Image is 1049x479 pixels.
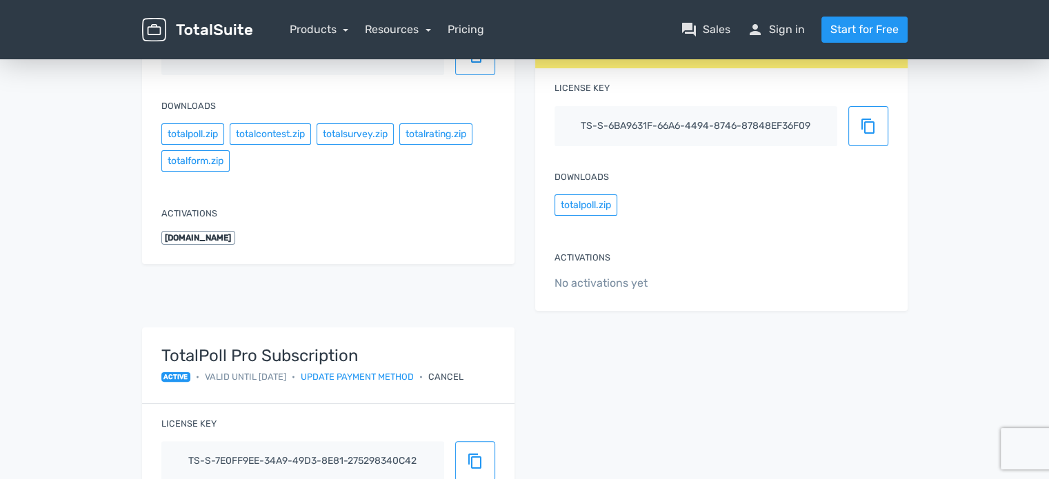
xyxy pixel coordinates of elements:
a: Start for Free [821,17,908,43]
span: content_copy [467,453,483,469]
span: Valid until [DATE] [205,370,286,383]
label: License key [161,417,217,430]
a: Pricing [448,21,484,38]
strong: TotalPoll Pro Subscription [161,347,464,365]
span: person [747,21,763,38]
span: [DOMAIN_NAME] [161,231,236,245]
span: active [161,372,191,382]
button: totalcontest.zip [230,123,311,145]
a: personSign in [747,21,805,38]
span: • [292,370,295,383]
span: No activations yet [555,275,888,292]
img: TotalSuite for WordPress [142,18,252,42]
span: • [419,370,423,383]
span: • [196,370,199,383]
button: totalform.zip [161,150,230,172]
button: content_copy [848,106,888,146]
button: totalrating.zip [399,123,472,145]
a: Update payment method [301,370,414,383]
label: Activations [161,207,217,220]
a: question_answerSales [681,21,730,38]
button: totalpoll.zip [555,194,617,216]
a: Products [290,23,349,36]
label: Downloads [555,170,609,183]
label: Downloads [161,99,216,112]
span: content_copy [860,118,877,134]
button: totalsurvey.zip [317,123,394,145]
label: Activations [555,251,610,264]
div: Cancel [428,370,463,383]
button: totalpoll.zip [161,123,224,145]
a: Resources [365,23,431,36]
label: License key [555,81,610,94]
span: question_answer [681,21,697,38]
